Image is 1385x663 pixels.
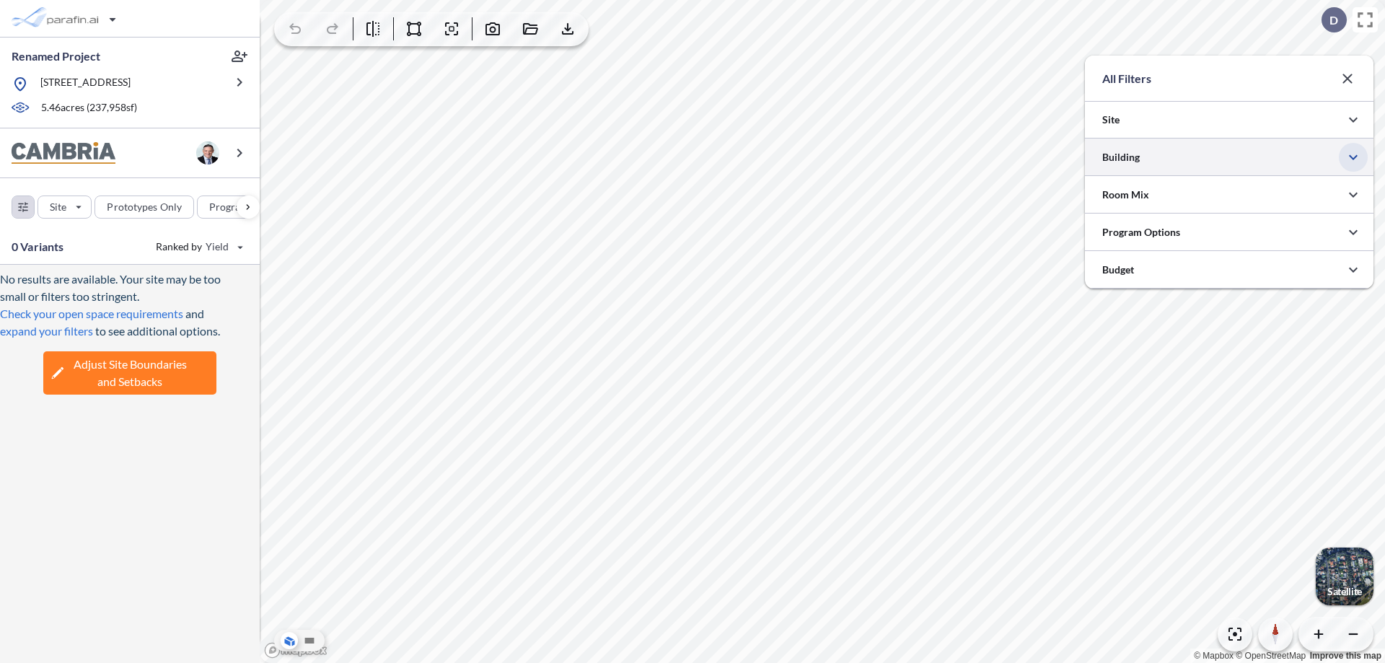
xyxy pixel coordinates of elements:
p: Program [209,200,250,214]
a: Improve this map [1310,651,1381,661]
p: 5.46 acres ( 237,958 sf) [41,100,137,116]
img: Switcher Image [1316,548,1373,605]
button: Site Plan [301,632,318,649]
span: Yield [206,240,229,254]
a: OpenStreetMap [1236,651,1306,661]
button: Ranked by Yield [144,235,252,258]
a: Mapbox homepage [264,642,327,659]
button: Site [38,196,92,219]
p: Budget [1102,263,1134,277]
button: Program [197,196,275,219]
img: BrandImage [12,142,115,164]
img: user logo [196,141,219,164]
p: D [1329,14,1338,27]
a: Mapbox [1194,651,1234,661]
p: All Filters [1102,70,1151,87]
p: Site [50,200,66,214]
p: Prototypes Only [107,200,182,214]
button: Adjust Site Boundariesand Setbacks [43,351,216,395]
p: [STREET_ADDRESS] [40,75,131,93]
button: Switcher ImageSatellite [1316,548,1373,605]
button: Aerial View [281,632,298,649]
p: Site [1102,113,1120,127]
button: Prototypes Only [94,196,194,219]
span: Adjust Site Boundaries and Setbacks [74,356,187,390]
p: Room Mix [1102,188,1149,202]
p: Program Options [1102,225,1180,240]
p: 0 Variants [12,238,64,255]
p: Renamed Project [12,48,100,64]
p: Satellite [1327,586,1362,597]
